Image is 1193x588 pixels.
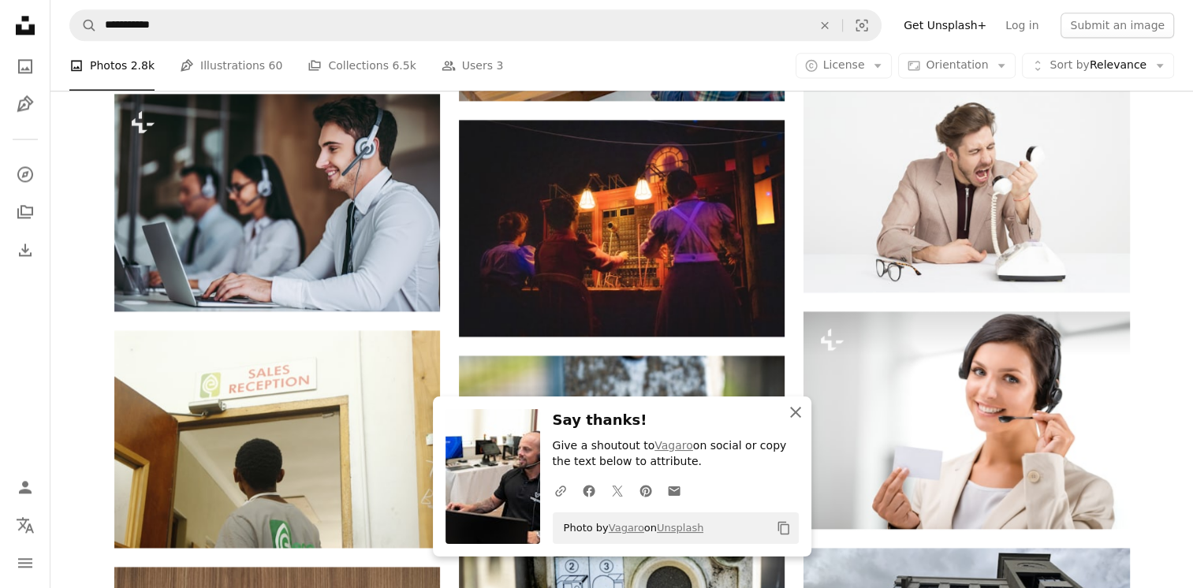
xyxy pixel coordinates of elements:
a: Get Unsplash+ [894,13,996,38]
a: Share on Facebook [575,474,603,506]
img: man holding telephone screaming [803,76,1129,292]
form: Find visuals sitewide [69,9,882,41]
h3: Say thanks! [553,409,799,432]
span: 6.5k [392,58,416,75]
span: Photo by on [556,515,704,541]
a: Photos [9,50,41,82]
button: Search Unsplash [70,10,97,40]
img: a couple of men standing next to each other [459,120,785,337]
a: Home — Unsplash [9,9,41,44]
button: Clear [807,10,842,40]
a: Share on Twitter [603,474,632,506]
button: Submit an image [1061,13,1174,38]
a: Share on Pinterest [632,474,660,506]
button: Menu [9,547,41,579]
a: Log in / Sign up [9,471,41,503]
img: Beautiful smiling woman with headphones looking at camera and holding blank visit card at call ce... [803,311,1129,529]
button: License [796,54,893,79]
span: 3 [496,58,503,75]
a: a couple of men standing next to each other [459,221,785,235]
a: Vagaro [609,522,644,534]
a: Explore [9,158,41,190]
a: Collections [9,196,41,228]
p: Give a shoutout to on social or copy the text below to attribute. [553,438,799,470]
a: Collections 6.5k [308,41,416,91]
a: Download History [9,234,41,266]
a: Beautiful smiling woman with headphones looking at camera and holding blank visit card at call ce... [803,413,1129,427]
a: Share over email [660,474,688,506]
a: Log in [996,13,1048,38]
a: man holding telephone screaming [803,177,1129,191]
span: 60 [269,58,283,75]
img: photo-1667689894283-475c4c7e5904 [114,330,440,547]
span: Relevance [1049,58,1146,74]
span: Orientation [926,59,988,72]
a: Vagaro [654,439,693,452]
span: Sort by [1049,59,1089,72]
button: Sort byRelevance [1022,54,1174,79]
a: Users 3 [442,41,504,91]
span: License [823,59,865,72]
a: Unsplash [657,522,703,534]
button: Visual search [843,10,881,40]
img: How can I help you? Beautiful call center workers in headphones are working at modern office. [114,94,440,311]
button: Orientation [898,54,1016,79]
button: Language [9,509,41,541]
a: Illustrations 60 [180,41,282,91]
a: View the photo by Daniel Schneemann [114,432,440,446]
a: How can I help you? Beautiful call center workers in headphones are working at modern office. [114,195,440,210]
a: Illustrations [9,88,41,120]
button: Copy to clipboard [770,515,797,541]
